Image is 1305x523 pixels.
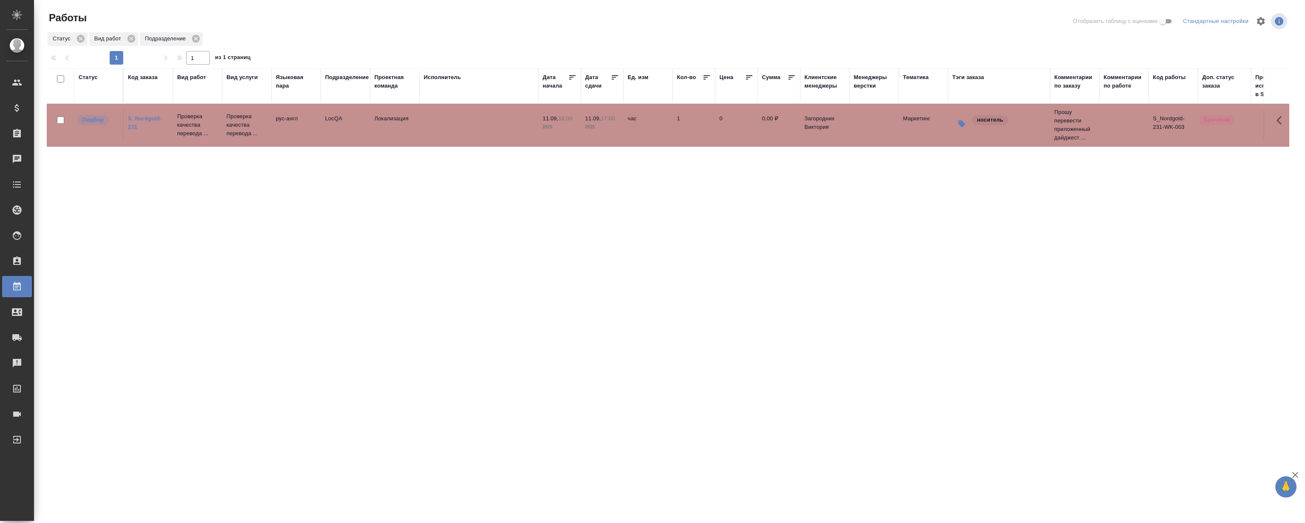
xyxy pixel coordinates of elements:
p: Статус [53,34,74,43]
p: Подбор [82,116,104,124]
span: 🙏 [1279,478,1293,496]
div: Проектная команда [374,73,415,90]
td: Локализация [370,110,419,140]
div: Дата начала [543,73,568,90]
span: Настроить таблицу [1251,11,1271,31]
div: носитель [971,114,1009,126]
div: Тематика [903,73,929,82]
p: Проверка качества перевода ... [177,112,218,138]
button: Здесь прячутся важные кнопки [1271,110,1292,131]
div: Подразделение [140,32,203,46]
div: Вид работ [177,73,206,82]
div: Комментарии по заказу [1054,73,1095,90]
div: split button [1181,15,1251,28]
div: Вид услуги [226,73,258,82]
div: Статус [48,32,88,46]
div: Код работы [1153,73,1186,82]
p: Маркетинг [903,114,944,123]
span: Работы [47,11,87,25]
p: 16:00 [558,115,572,122]
div: Ед. изм [628,73,648,82]
div: Исполнитель [424,73,461,82]
p: Подразделение [145,34,189,43]
div: Дата сдачи [585,73,611,90]
td: S_Nordgold-231-WK-003 [1149,110,1198,140]
td: 1 [673,110,715,140]
a: S_Nordgold-231 [128,115,162,130]
div: Цена [719,73,733,82]
span: Отобразить таблицу с оценками [1073,17,1158,26]
p: 11.09, [585,115,601,122]
div: Доп. статус заказа [1202,73,1247,90]
p: 11.09, [543,115,558,122]
p: Срочный [1204,116,1229,124]
p: Вид работ [94,34,124,43]
td: час [623,110,673,140]
td: LocQA [321,110,370,140]
button: Изменить тэги [952,114,971,133]
p: 2025 [585,123,619,131]
td: рус-англ [272,110,321,140]
div: Подразделение [325,73,369,82]
div: Клиентские менеджеры [804,73,845,90]
td: Загородних Виктория [800,110,849,140]
td: 0 [715,110,758,140]
div: Тэги заказа [952,73,984,82]
div: Вид работ [89,32,138,46]
div: Кол-во [677,73,696,82]
div: Языковая пара [276,73,317,90]
p: 17:00 [601,115,615,122]
div: Прогресс исполнителя в SC [1255,73,1294,99]
div: Статус [79,73,98,82]
p: Проверка качества перевода ... [226,112,267,138]
p: 2025 [543,123,577,131]
p: носитель [977,116,1003,124]
div: Сумма [762,73,780,82]
span: из 1 страниц [215,52,251,65]
button: 🙏 [1275,476,1297,497]
div: Комментарии по работе [1104,73,1144,90]
p: Прошу перевести приложенный дайджест ... [1054,108,1095,142]
div: Код заказа [128,73,158,82]
td: 0,00 ₽ [758,110,800,140]
span: Посмотреть информацию [1271,13,1289,29]
div: Можно подбирать исполнителей [76,114,119,126]
div: Менеджеры верстки [854,73,895,90]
